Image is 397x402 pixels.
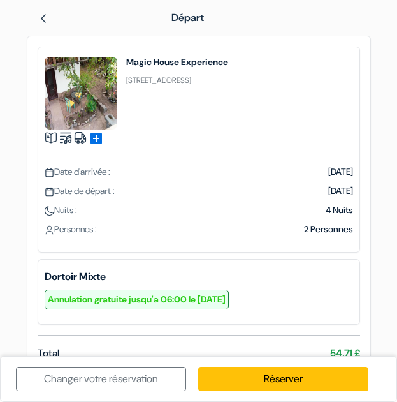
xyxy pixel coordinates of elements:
[89,131,104,146] span: add_box
[45,187,54,197] img: calendar.svg
[38,13,48,24] img: left_arrow.svg
[304,223,353,235] span: 2 Personnes
[326,204,353,216] span: 4 Nuits
[74,131,87,144] img: truck.svg
[328,166,353,177] span: [DATE]
[126,57,228,67] h4: Magic House Experience
[45,166,110,177] span: Date d'arrivée :
[45,223,97,235] span: Personnes :
[89,130,104,144] a: add_box
[171,11,204,24] span: Départ
[330,346,360,361] span: 54,71 £
[328,185,353,197] span: [DATE]
[59,131,72,144] img: music.svg
[45,269,353,285] b: Dortoir Mixte
[45,204,77,216] span: Nuits :
[45,206,54,216] img: moon.svg
[198,367,368,391] a: Réserver
[16,367,186,391] a: Changer votre réservation
[45,131,57,144] img: book.svg
[45,290,229,309] small: Annulation gratuite jusqu'a 06:00 le [DATE]
[45,225,54,235] img: user_icon.svg
[38,346,59,360] span: Total
[45,168,54,177] img: calendar.svg
[45,185,115,197] span: Date de départ :
[126,75,191,86] small: [STREET_ADDRESS]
